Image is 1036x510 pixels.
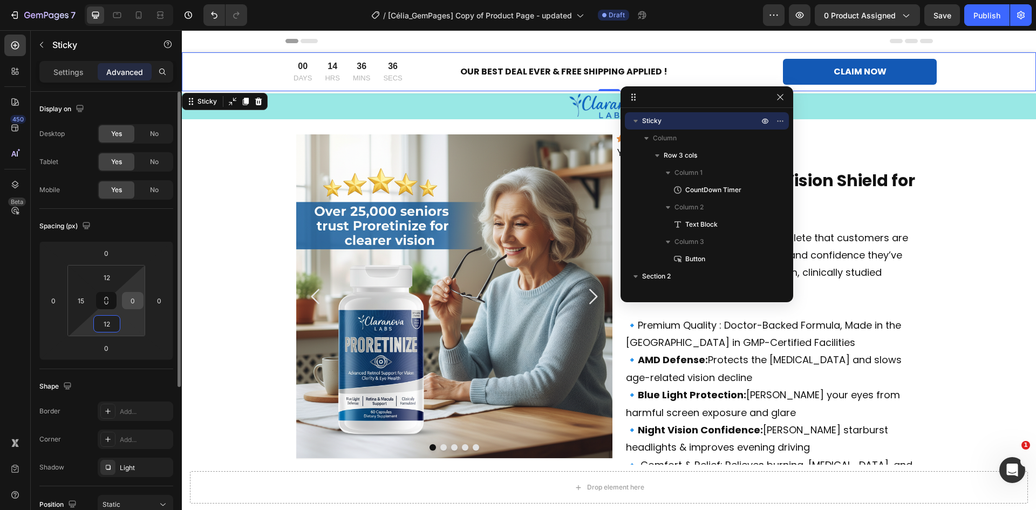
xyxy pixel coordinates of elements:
[111,185,122,195] span: Yes
[444,139,733,181] strong: #1 Doctor-Backed Vision Shield for Seniors Over 50
[73,293,89,309] input: 15px
[815,4,920,26] button: 0 product assigned
[388,10,572,21] span: [Célia_GemPages] Copy of Product Page - updated
[924,4,960,26] button: Save
[203,4,247,26] div: Undo/Redo
[114,247,154,286] button: Carousel Back Arrow
[150,157,159,167] span: No
[39,157,58,167] div: Tablet
[674,236,704,247] span: Column 3
[973,10,1000,21] div: Publish
[39,219,93,234] div: Spacing (px)
[1021,441,1030,450] span: 1
[383,10,386,21] span: /
[387,63,468,89] img: gempages_581239761960698798-94d05133-5283-46fb-bbdd-7e6ddcca8ae8.png
[248,414,254,420] button: Dot
[674,167,703,178] span: Column 1
[278,34,584,50] p: OUR BEST DEAL EVER & FREE SHIPPING APPLIED !
[125,293,141,309] input: 0px
[444,321,741,356] p: 🔹 Protects the [MEDICAL_DATA] and slows age-related vision decline
[4,4,80,26] button: 7
[150,185,159,195] span: No
[13,66,37,76] div: Sticky
[291,414,297,420] button: Dot
[653,288,677,299] span: Column
[456,393,581,406] strong: Night Vision Confidence:
[96,340,117,356] input: 0
[96,316,118,332] input: 12
[685,185,741,195] span: CountDown Timer
[642,271,671,282] span: Section 2
[456,358,564,371] strong: Blue Light Protection:
[964,4,1010,26] button: Publish
[444,391,741,426] p: 🔹 [PERSON_NAME] starburst headlights & improves evening driving
[435,114,750,131] p: Your Satisfaction, Guaranteed
[150,129,159,139] span: No
[444,199,741,269] p: The Proretinize formula is so complete that customers are finally seeing the clarity, comfort, an...
[45,293,62,309] input: 0
[182,30,1036,510] iframe: Design area
[39,406,60,416] div: Border
[652,35,705,48] p: CLAIM NOW
[642,115,662,126] span: Sticky
[280,414,287,420] button: Dot
[39,102,86,117] div: Display on
[653,133,677,144] span: Column
[96,245,117,261] input: 0
[103,500,120,508] span: Static
[114,104,431,428] img: gempages_581239761960698798-5547a8b6-4a79-4954-8c53-206c337dd78a.png
[444,356,741,391] p: 🔹 [PERSON_NAME] your eyes from harmful screen exposure and glare
[39,463,64,472] div: Shadow
[664,150,697,161] span: Row 3 cols
[405,453,462,461] div: Drop element here
[120,463,171,473] div: Light
[39,379,74,394] div: Shape
[111,129,122,139] span: Yes
[8,198,26,206] div: Beta
[999,457,1025,483] iframe: Intercom live chat
[120,407,171,417] div: Add...
[52,38,144,51] p: Sticky
[609,10,625,20] span: Draft
[444,426,741,461] p: 🔹 Comfort & Relief: Relieves burning, [MEDICAL_DATA], and [MEDICAL_DATA] from daily life
[601,29,755,55] a: CLAIM NOW
[201,43,220,53] p: SECS
[151,293,167,309] input: 0
[824,10,896,21] span: 0 product assigned
[39,129,65,139] div: Desktop
[933,11,951,20] span: Save
[685,254,705,264] span: Button
[39,185,60,195] div: Mobile
[258,414,265,420] button: Dot
[391,247,431,286] button: Carousel Next Arrow
[10,115,26,124] div: 450
[53,66,84,78] p: Settings
[685,219,718,230] span: Text Block
[111,157,122,167] span: Yes
[456,323,526,336] strong: AMD Defense:
[71,9,76,22] p: 7
[269,414,276,420] button: Dot
[106,66,143,78] p: Advanced
[674,202,704,213] span: Column 2
[39,434,61,444] div: Corner
[120,435,171,445] div: Add...
[96,269,118,285] input: 12px
[444,287,741,322] p: 🔹Premium Quality : Doctor-Backed Formula, Made in the [GEOGRAPHIC_DATA] in GMP-Certified Facilities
